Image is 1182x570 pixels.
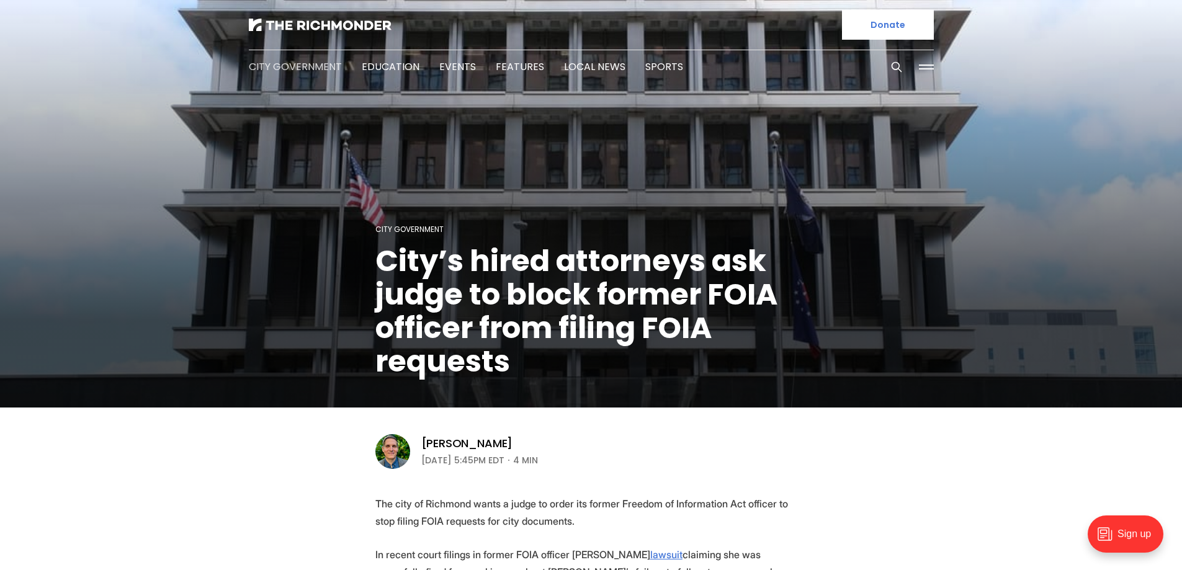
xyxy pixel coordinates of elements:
[375,224,444,234] a: City Government
[362,60,419,74] a: Education
[1077,509,1182,570] iframe: portal-trigger
[887,58,906,76] button: Search this site
[375,434,410,469] img: Graham Moomaw
[421,436,513,451] a: [PERSON_NAME]
[842,10,934,40] a: Donate
[439,60,476,74] a: Events
[645,60,683,74] a: Sports
[496,60,544,74] a: Features
[249,60,342,74] a: City Government
[421,453,504,468] time: [DATE] 5:45PM EDT
[375,495,807,530] p: The city of Richmond wants a judge to order its former Freedom of Information Act officer to stop...
[564,60,625,74] a: Local News
[513,453,538,468] span: 4 min
[249,19,392,31] img: The Richmonder
[650,548,683,561] a: lawsuit
[375,244,807,378] h1: City’s hired attorneys ask judge to block former FOIA officer from filing FOIA requests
